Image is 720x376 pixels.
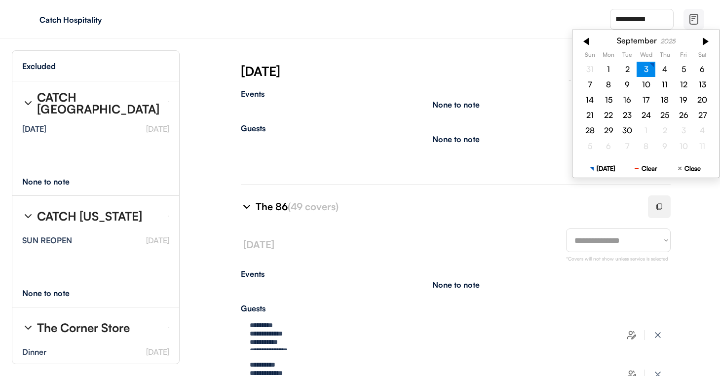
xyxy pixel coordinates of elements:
div: 6 Sep 2025 [693,61,712,76]
div: Excluded [22,62,56,70]
div: [DATE] [22,125,46,133]
th: Sunday [580,51,599,61]
div: 4 Sep 2025 [655,61,674,76]
div: Dinner [22,348,46,356]
img: x-close%20%283%29.svg [653,330,663,340]
div: 9 Oct 2025 [655,138,674,153]
button: Clear [624,159,668,177]
th: Thursday [655,51,674,61]
button: [DATE] [581,159,624,177]
font: *Covers will not show unless service is selected [566,256,668,262]
div: 17 Sep 2025 [637,92,655,107]
div: 18 Sep 2025 [655,92,674,107]
div: Guests [241,304,671,312]
div: Events [241,90,671,98]
div: 15 Sep 2025 [599,92,618,107]
div: None to note [22,289,88,297]
div: CATCH [US_STATE] [37,210,142,222]
div: SUN REOPEN [22,236,72,244]
div: 11 Sep 2025 [655,76,674,92]
div: 21 Sep 2025 [580,108,599,123]
font: (49 covers) [288,200,339,213]
div: September [617,36,657,45]
div: 29 Sep 2025 [599,123,618,138]
div: 23 Sep 2025 [618,108,637,123]
th: Friday [674,51,693,61]
div: None to note [432,281,480,289]
img: file-02.svg [688,13,700,25]
font: [DATE] [146,347,169,357]
img: chevron-right%20%281%29.svg [22,210,34,222]
div: 8 Sep 2025 [599,76,618,92]
div: 9 Sep 2025 [618,76,637,92]
font: [DATE] [243,238,274,251]
button: Close [668,159,711,177]
div: Guests [241,124,671,132]
div: None to note [432,101,480,109]
div: The 86 [256,200,636,214]
img: users-edit.svg [627,330,637,340]
div: 28 Sep 2025 [580,123,599,138]
th: Tuesday [618,51,637,61]
div: 26 Sep 2025 [674,108,693,123]
font: [DATE] [146,124,169,134]
th: Saturday [693,51,712,61]
div: Events [241,270,671,278]
div: 31 Aug 2025 [580,61,599,76]
div: 13 Sep 2025 [693,76,712,92]
div: 3 Sep 2025 [637,61,655,76]
div: None to note [22,178,88,186]
div: 6 Oct 2025 [599,138,618,153]
div: The Corner Store [37,322,130,334]
div: 27 Sep 2025 [693,108,712,123]
div: 5 Sep 2025 [674,61,693,76]
div: 7 Oct 2025 [618,138,637,153]
th: Wednesday [637,51,655,61]
div: 4 Oct 2025 [693,123,712,138]
div: 10 Oct 2025 [674,138,693,153]
div: 3 Oct 2025 [674,123,693,138]
div: None to note [432,135,480,143]
div: 14 Sep 2025 [580,92,599,107]
img: chevron-right%20%281%29.svg [241,201,253,213]
div: 30 Sep 2025 [618,123,637,138]
div: 24 Sep 2025 [637,108,655,123]
th: Monday [599,51,618,61]
div: 25 Sep 2025 [655,108,674,123]
div: 2025 [660,38,676,45]
img: chevron-right%20%281%29.svg [22,322,34,334]
div: 1 Oct 2025 [637,123,655,138]
div: Catch Hospitality [39,16,164,24]
div: 5 Oct 2025 [580,138,599,153]
div: 16 Sep 2025 [618,92,637,107]
img: chevron-right%20%281%29.svg [22,97,34,109]
div: 20 Sep 2025 [693,92,712,107]
font: [DATE] [146,235,169,245]
img: yH5BAEAAAAALAAAAAABAAEAAAIBRAA7 [20,11,36,27]
div: 10 Sep 2025 [637,76,655,92]
div: CATCH [GEOGRAPHIC_DATA] [37,91,160,115]
div: 1 Sep 2025 [599,61,618,76]
div: 2 Oct 2025 [655,123,674,138]
div: 7 Sep 2025 [580,76,599,92]
div: 19 Sep 2025 [674,92,693,107]
div: [DATE] [241,62,720,80]
div: 8 Oct 2025 [637,138,655,153]
div: 22 Sep 2025 [599,108,618,123]
div: 12 Sep 2025 [674,76,693,92]
div: 2 Sep 2025 [618,61,637,76]
div: 11 Oct 2025 [693,138,712,153]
